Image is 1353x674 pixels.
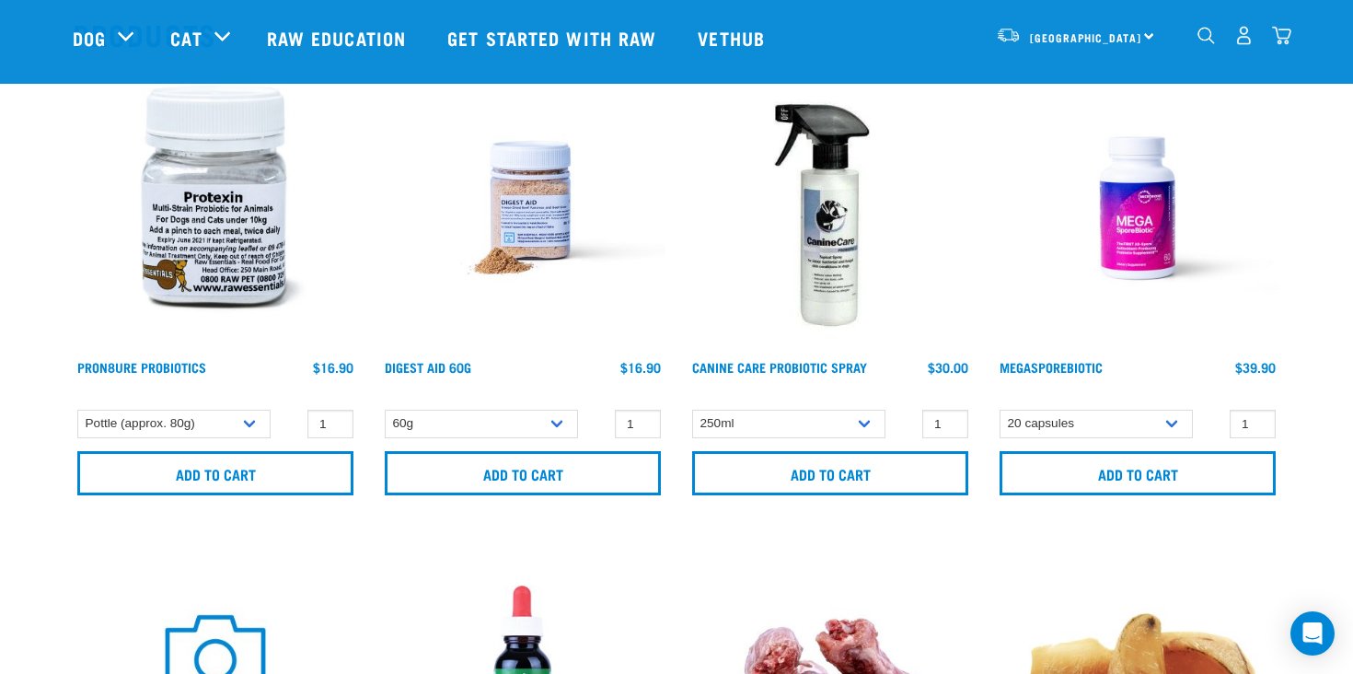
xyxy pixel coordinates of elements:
[692,364,867,370] a: Canine Care Probiotic Spray
[77,451,353,495] input: Add to cart
[1030,34,1141,41] span: [GEOGRAPHIC_DATA]
[249,1,429,75] a: Raw Education
[615,410,661,438] input: 1
[1000,451,1276,495] input: Add to cart
[385,364,471,370] a: Digest Aid 60g
[313,360,353,375] div: $16.90
[1230,410,1276,438] input: 1
[1234,26,1254,45] img: user.png
[170,24,202,52] a: Cat
[996,27,1021,43] img: van-moving.png
[928,360,968,375] div: $30.00
[679,1,788,75] a: Vethub
[307,410,353,438] input: 1
[1290,611,1335,656] div: Open Intercom Messenger
[620,360,661,375] div: $16.90
[1000,364,1103,370] a: MegaSporeBiotic
[385,451,661,495] input: Add to cart
[380,65,665,351] img: Raw Essentials Digest Aid Pet Supplement
[429,1,679,75] a: Get started with Raw
[688,65,973,351] img: Canine Care
[995,65,1280,351] img: Raw Essentials Mega Spore Biotic Probiotic For Dogs
[77,364,206,370] a: ProN8ure Probiotics
[692,451,968,495] input: Add to cart
[1235,360,1276,375] div: $39.90
[73,24,106,52] a: Dog
[73,65,358,351] img: Plastic Bottle Of Protexin For Dogs And Cats
[1272,26,1291,45] img: home-icon@2x.png
[922,410,968,438] input: 1
[1197,27,1215,44] img: home-icon-1@2x.png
